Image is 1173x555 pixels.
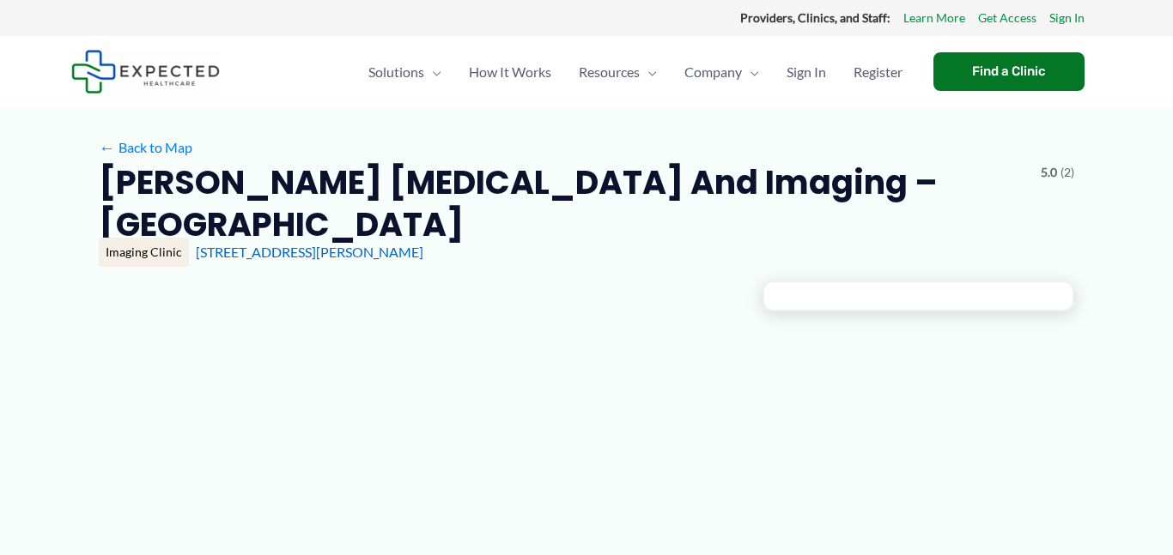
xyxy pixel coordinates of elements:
span: How It Works [469,42,551,102]
span: (2) [1061,161,1074,184]
span: Register [854,42,903,102]
span: Menu Toggle [742,42,759,102]
a: Get Access [978,7,1036,29]
strong: Providers, Clinics, and Staff: [740,10,890,25]
span: 5.0 [1041,161,1057,184]
a: Register [840,42,916,102]
img: Expected Healthcare Logo - side, dark font, small [71,50,220,94]
span: Resources [579,42,640,102]
a: CompanyMenu Toggle [671,42,773,102]
span: Company [684,42,742,102]
span: ← [99,139,115,155]
a: ←Back to Map [99,135,192,160]
a: [STREET_ADDRESS][PERSON_NAME] [196,244,423,260]
a: ResourcesMenu Toggle [565,42,671,102]
h2: [PERSON_NAME] [MEDICAL_DATA] and Imaging – [GEOGRAPHIC_DATA] [99,161,1027,246]
a: Find a Clinic [933,52,1085,91]
div: Imaging Clinic [99,238,189,267]
a: How It Works [455,42,565,102]
span: Sign In [787,42,826,102]
nav: Primary Site Navigation [355,42,916,102]
span: Menu Toggle [640,42,657,102]
span: Solutions [368,42,424,102]
a: Sign In [773,42,840,102]
span: Menu Toggle [424,42,441,102]
a: Learn More [903,7,965,29]
a: SolutionsMenu Toggle [355,42,455,102]
a: Sign In [1049,7,1085,29]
